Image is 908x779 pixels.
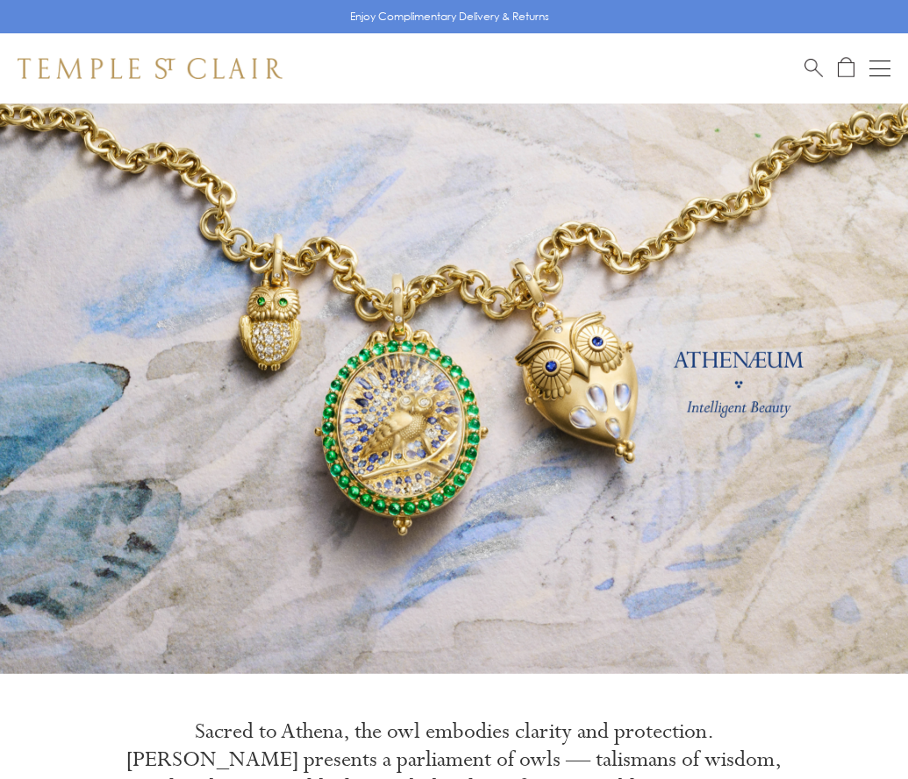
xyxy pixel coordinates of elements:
p: Enjoy Complimentary Delivery & Returns [350,8,549,25]
img: Temple St. Clair [18,58,282,79]
a: Search [804,57,823,79]
a: Open Shopping Bag [838,57,854,79]
button: Open navigation [869,58,890,79]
